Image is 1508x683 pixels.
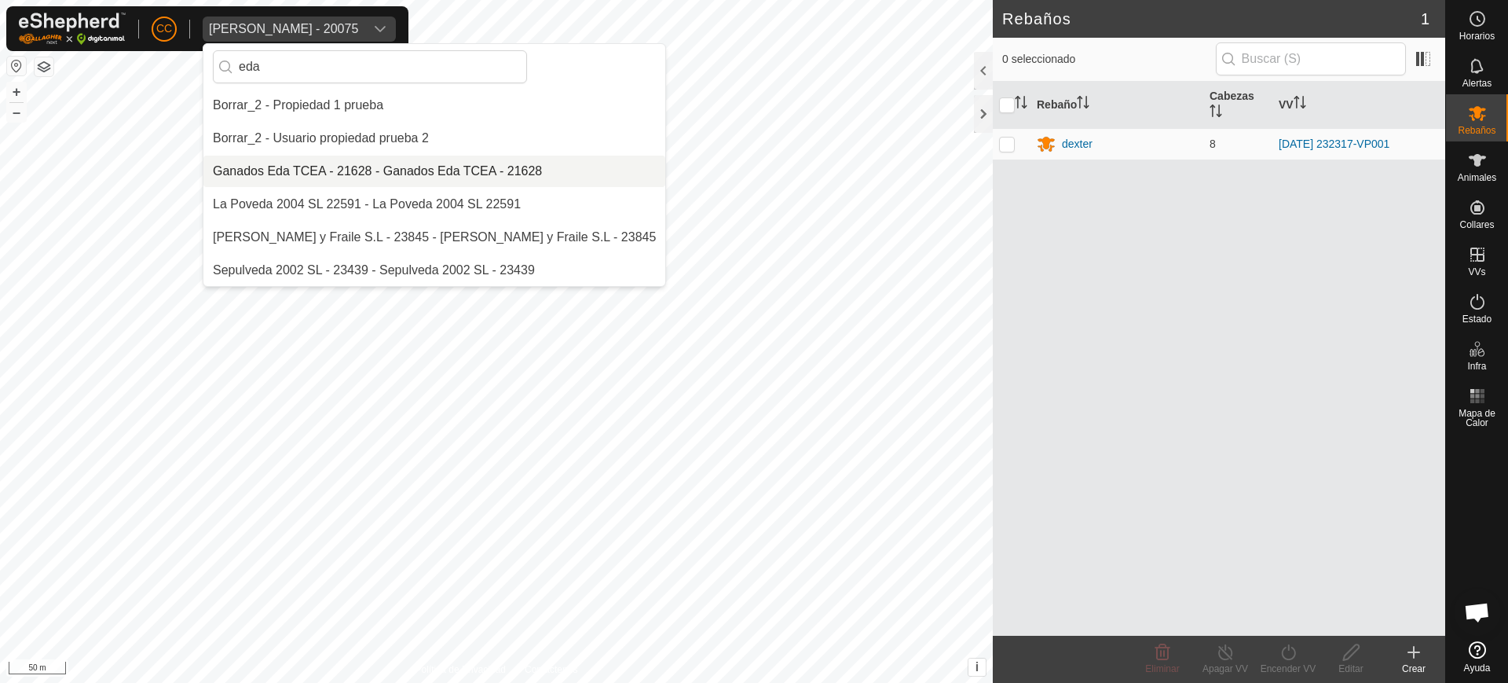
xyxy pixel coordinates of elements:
[975,660,979,674] span: i
[1062,136,1093,152] div: dexter
[1194,662,1257,676] div: Apagar VV
[1462,79,1492,88] span: Alertas
[1421,7,1429,31] span: 1
[1030,82,1203,129] th: Rebaño
[525,663,577,677] a: Contáctenos
[209,23,358,35] div: [PERSON_NAME] - 20075
[1462,314,1492,324] span: Estado
[213,96,383,115] div: Borrar_2 - Propiedad 1 prueba
[1015,98,1027,111] p-sorticon: Activar para ordenar
[968,659,986,676] button: i
[1257,662,1319,676] div: Encender VV
[1216,42,1406,75] input: Buscar (S)
[1319,662,1382,676] div: Editar
[203,255,665,286] li: Sepulveda 2002 SL - 23439
[213,162,542,181] div: Ganados Eda TCEA - 21628 - Ganados Eda TCEA - 21628
[1446,635,1508,679] a: Ayuda
[415,663,506,677] a: Política de Privacidad
[364,17,396,42] div: dropdown trigger
[1458,173,1496,182] span: Animales
[1002,9,1421,28] h2: Rebaños
[1464,663,1491,673] span: Ayuda
[203,189,665,220] li: La Poveda 2004 SL 22591
[1272,82,1445,129] th: VV
[1382,662,1445,676] div: Crear
[1468,267,1485,277] span: VVs
[213,50,527,83] input: Buscar por región, país, empresa o propiedad
[19,13,126,45] img: Logo Gallagher
[203,222,665,253] li: Ojeda y Fraile S.L - 23845
[1145,663,1179,674] span: Eliminar
[1467,362,1486,371] span: Infra
[1459,31,1495,41] span: Horarios
[1210,138,1216,150] span: 8
[156,20,172,37] span: CC
[203,123,665,154] li: Usuario propiedad prueba 2
[213,228,656,247] div: [PERSON_NAME] y Fraile S.L - 23845 - [PERSON_NAME] y Fraile S.L - 23845
[7,83,26,101] button: +
[1450,409,1504,428] span: Mapa de Calor
[1454,589,1501,636] div: Chat abierto
[213,261,535,280] div: Sepulveda 2002 SL - 23439 - Sepulveda 2002 SL - 23439
[203,90,665,121] li: Propiedad 1 prueba
[1279,138,1389,150] a: [DATE] 232317-VP001
[203,156,665,187] li: Ganados Eda TCEA - 21628
[213,195,521,214] div: La Poveda 2004 SL 22591 - La Poveda 2004 SL 22591
[7,57,26,75] button: Restablecer Mapa
[7,103,26,122] button: –
[1459,220,1494,230] span: Collares
[1294,98,1306,111] p-sorticon: Activar para ordenar
[1002,51,1216,68] span: 0 seleccionado
[1210,107,1222,119] p-sorticon: Activar para ordenar
[213,129,429,148] div: Borrar_2 - Usuario propiedad prueba 2
[203,17,364,42] span: Olegario Arranz Rodrigo - 20075
[203,57,665,319] ul: Option List
[1458,126,1495,135] span: Rebaños
[1077,98,1089,111] p-sorticon: Activar para ordenar
[35,57,53,76] button: Capas del Mapa
[1203,82,1272,129] th: Cabezas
